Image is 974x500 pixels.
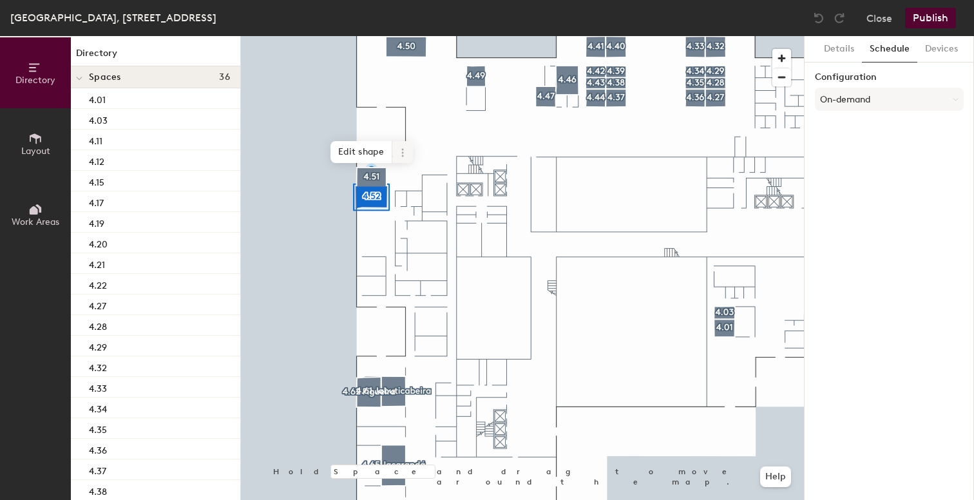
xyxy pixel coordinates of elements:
span: Directory [15,75,55,86]
p: 4.36 [89,441,107,456]
p: 4.27 [89,297,106,312]
p: 4.17 [89,194,104,209]
button: Details [816,36,862,63]
span: Edit shape [330,141,392,163]
p: 4.32 [89,359,107,374]
div: [GEOGRAPHIC_DATA], [STREET_ADDRESS] [10,10,216,26]
p: 4.01 [89,91,106,106]
label: Configuration [815,72,964,82]
button: Schedule [862,36,917,63]
p: 4.11 [89,132,102,147]
p: 4.15 [89,173,104,188]
p: 4.28 [89,318,107,332]
p: 4.38 [89,483,107,497]
p: 4.22 [89,276,107,291]
h1: Directory [71,46,240,66]
p: 4.35 [89,421,107,436]
p: 4.03 [89,111,108,126]
img: Undo [812,12,825,24]
span: 36 [219,72,230,82]
p: 4.12 [89,153,104,168]
p: 4.34 [89,400,107,415]
button: Devices [917,36,966,63]
p: 4.19 [89,215,104,229]
img: Redo [833,12,846,24]
button: Publish [905,8,956,28]
span: Spaces [89,72,121,82]
span: Work Areas [12,216,59,227]
span: Layout [21,146,50,157]
p: 4.21 [89,256,105,271]
p: 4.29 [89,338,107,353]
p: 4.33 [89,380,107,394]
p: 4.20 [89,235,108,250]
button: Help [760,466,791,487]
button: Close [866,8,892,28]
button: On-demand [815,88,964,111]
p: 4.37 [89,462,106,477]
